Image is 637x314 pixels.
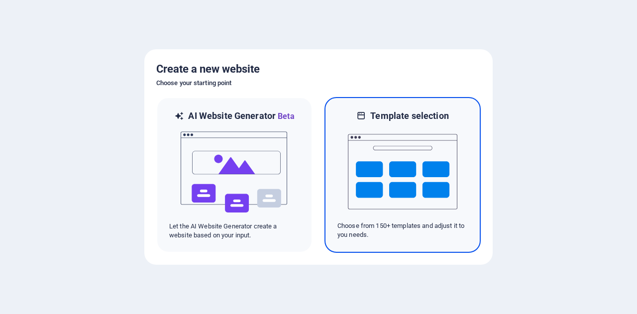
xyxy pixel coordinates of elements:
h6: Template selection [370,110,448,122]
p: Choose from 150+ templates and adjust it to you needs. [337,221,468,239]
h6: AI Website Generator [188,110,294,122]
h5: Create a new website [156,61,481,77]
img: ai [180,122,289,222]
h6: Choose your starting point [156,77,481,89]
p: Let the AI Website Generator create a website based on your input. [169,222,300,240]
div: AI Website GeneratorBetaaiLet the AI Website Generator create a website based on your input. [156,97,313,253]
span: Beta [276,111,295,121]
div: Template selectionChoose from 150+ templates and adjust it to you needs. [324,97,481,253]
